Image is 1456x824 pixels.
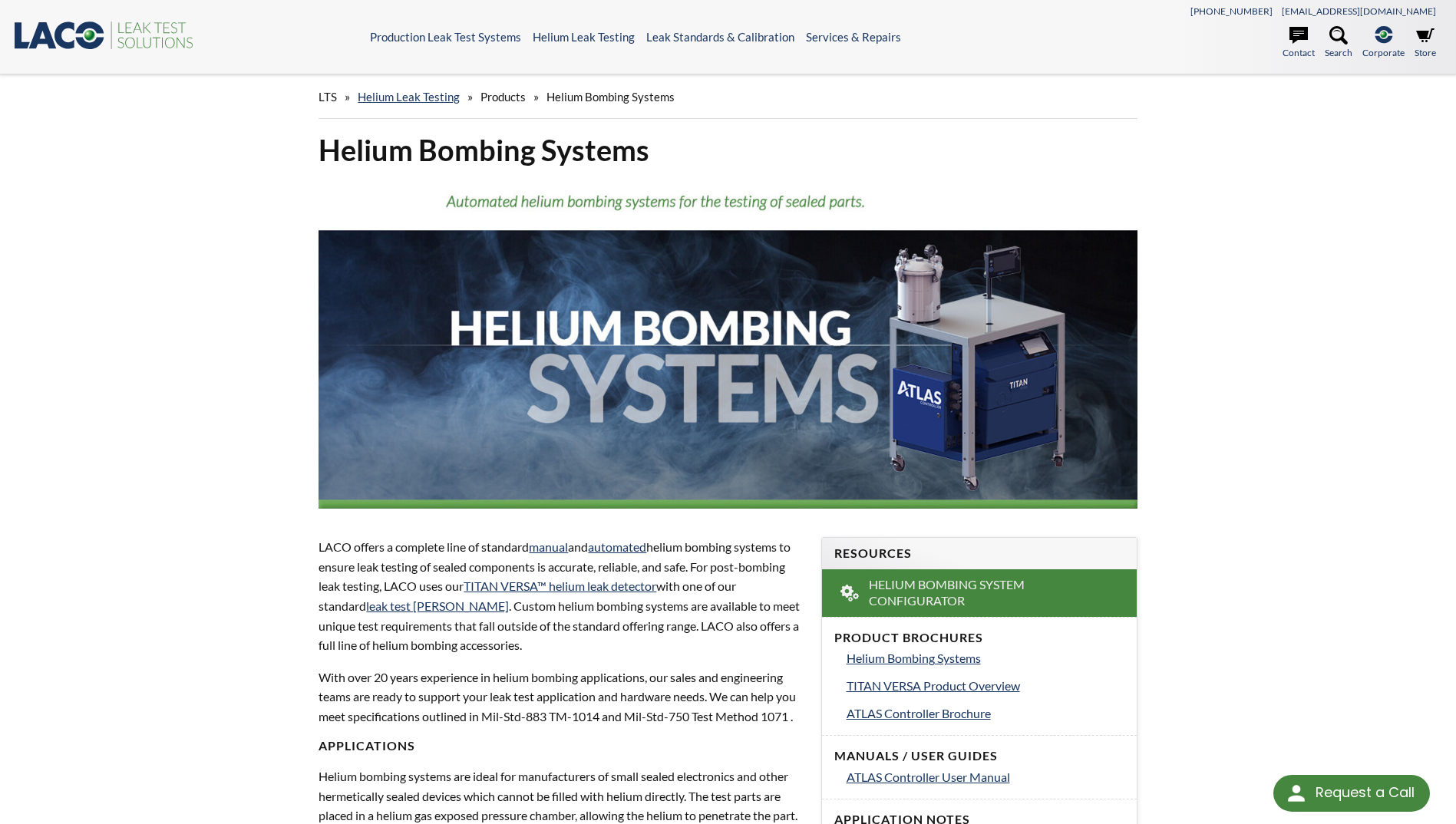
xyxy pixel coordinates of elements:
a: manual [529,539,568,554]
a: ATLAS Controller Brochure [847,704,1124,723]
p: With over 20 years experience in helium bombing applications, our sales and engineering teams are... [319,667,802,727]
a: automated [588,539,646,554]
img: Helium Bombing Systems Banner [319,181,1137,509]
h4: Applications [319,738,802,754]
span: Corporate [1362,45,1405,60]
h1: Helium Bombing Systems [319,131,1137,169]
a: Leak Standards & Calibration [646,30,794,44]
p: LACO offers a complete line of standard and helium bombing systems to ensure leak testing of seal... [319,537,802,655]
h4: Manuals / User Guides [834,748,1124,764]
a: TITAN VERSA™ helium leak detector [464,578,656,593]
h4: Resources [834,545,1124,562]
span: Helium Bombing Systems [546,90,675,104]
a: leak test [PERSON_NAME] [366,598,509,613]
img: round button [1284,781,1309,806]
a: Helium Leak Testing [358,90,460,104]
a: Store [1415,26,1436,60]
a: Helium Bombing Systems [847,648,1124,668]
a: Search [1325,26,1352,60]
span: Helium Bombing Systems [847,651,981,665]
a: Helium Bombing System Configurator [822,569,1137,617]
a: Production Leak Test Systems [370,30,521,44]
a: Helium Leak Testing [533,30,635,44]
div: » » » [319,75,1137,119]
span: LTS [319,90,337,104]
span: ATLAS Controller Brochure [847,706,991,720]
a: TITAN VERSA Product Overview [847,676,1124,696]
h4: Product Brochures [834,630,1124,646]
div: Request a Call [1273,775,1430,812]
span: Products [480,90,526,104]
span: ATLAS Controller User Manual [847,770,1010,784]
a: Contact [1283,26,1315,60]
span: TITAN VERSA Product Overview [847,678,1020,693]
a: Services & Repairs [806,30,901,44]
a: [EMAIL_ADDRESS][DOMAIN_NAME] [1282,5,1436,17]
a: [PHONE_NUMBER] [1190,5,1273,17]
a: ATLAS Controller User Manual [847,767,1124,787]
span: Helium Bombing System Configurator [869,577,1091,609]
div: Request a Call [1316,775,1415,810]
